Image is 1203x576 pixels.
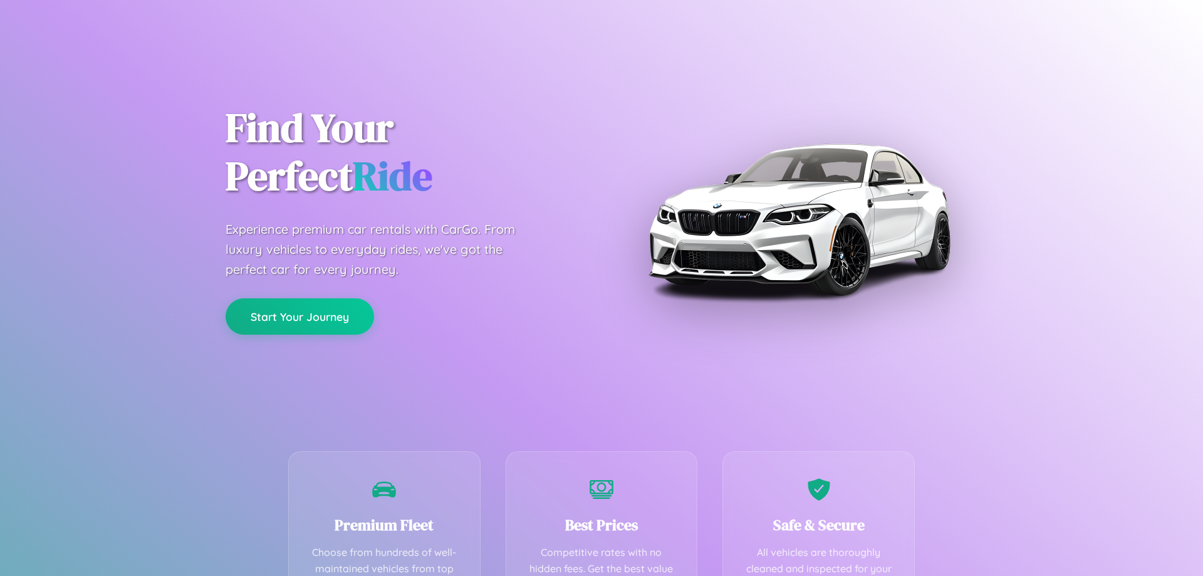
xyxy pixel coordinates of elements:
[525,515,679,535] h3: Best Prices
[642,63,956,376] img: Premium BMW car rental vehicle
[308,515,461,535] h3: Premium Fleet
[226,104,583,201] h1: Find Your Perfect
[353,149,432,203] span: Ride
[226,298,374,335] button: Start Your Journey
[226,219,539,280] p: Experience premium car rentals with CarGo. From luxury vehicles to everyday rides, we've got the ...
[742,515,895,535] h3: Safe & Secure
